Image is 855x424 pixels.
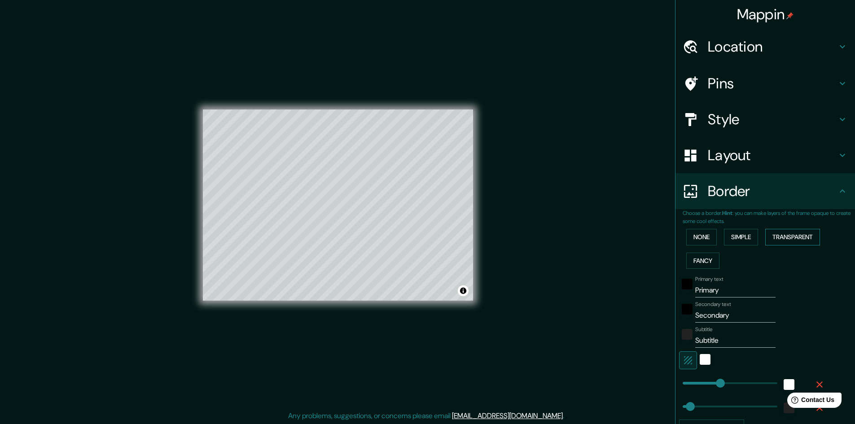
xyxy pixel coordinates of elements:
p: Any problems, suggestions, or concerns please email . [288,411,564,421]
label: Subtitle [695,326,713,333]
button: white [784,379,794,390]
h4: Location [708,38,837,56]
a: [EMAIL_ADDRESS][DOMAIN_NAME] [452,411,563,420]
p: Choose a border. : you can make layers of the frame opaque to create some cool effects. [683,209,855,225]
img: pin-icon.png [786,12,794,19]
div: Pins [675,66,855,101]
iframe: Help widget launcher [775,389,845,414]
div: Border [675,173,855,209]
button: Toggle attribution [458,285,469,296]
label: Secondary text [695,301,731,308]
button: Fancy [686,253,719,269]
button: Simple [724,229,758,245]
div: Location [675,29,855,65]
div: Layout [675,137,855,173]
button: Transparent [765,229,820,245]
h4: Style [708,110,837,128]
div: . [566,411,567,421]
div: . [564,411,566,421]
h4: Mappin [737,5,794,23]
h4: Border [708,182,837,200]
b: Hint [722,210,732,217]
button: None [686,229,717,245]
h4: Pins [708,74,837,92]
button: black [682,279,693,289]
h4: Layout [708,146,837,164]
label: Primary text [695,275,723,283]
button: white [700,354,710,365]
button: color-222222 [682,329,693,340]
button: black [682,304,693,315]
div: Style [675,101,855,137]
